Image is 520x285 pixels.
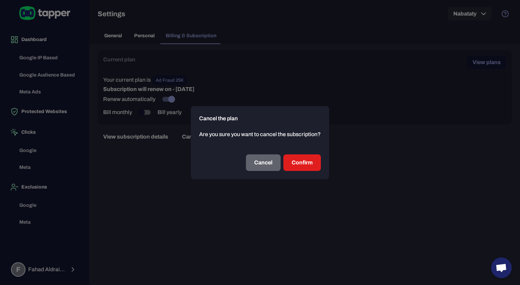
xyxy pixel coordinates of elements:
div: Open chat [491,257,512,278]
span: Confirm [292,159,313,167]
button: Cancel [246,154,281,171]
button: Confirm [283,154,321,171]
h2: Cancel the plan [191,106,329,131]
p: Are you sure you want to cancel the subscription? [199,131,321,138]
